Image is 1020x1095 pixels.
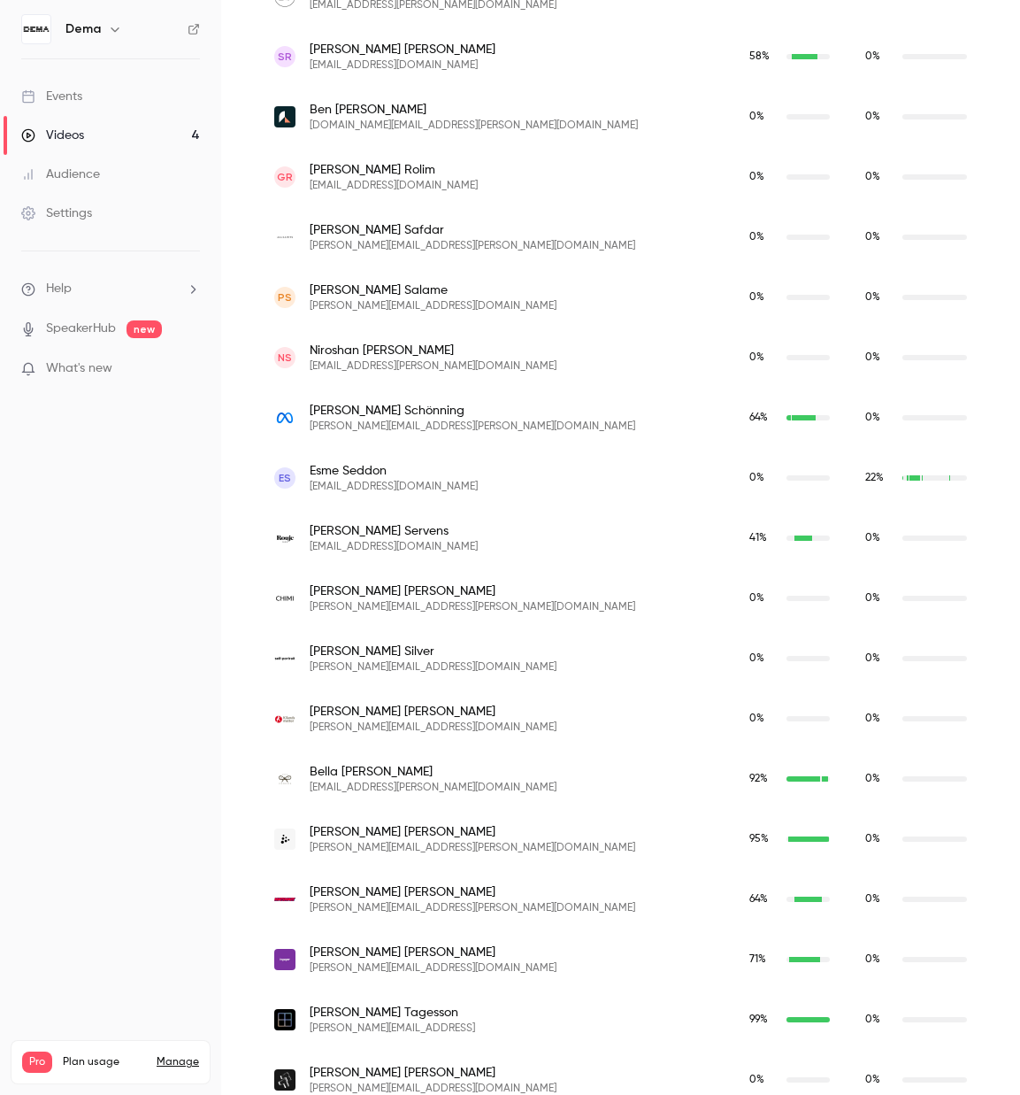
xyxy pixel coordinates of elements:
[310,342,556,359] span: Niroshan [PERSON_NAME]
[310,961,556,975] span: [PERSON_NAME][EMAIL_ADDRESS][DOMAIN_NAME]
[865,350,893,366] span: Replay watch time
[277,169,293,185] span: GR
[310,823,635,841] span: [PERSON_NAME] [PERSON_NAME]
[310,944,556,961] span: [PERSON_NAME] [PERSON_NAME]
[865,49,893,65] span: Replay watch time
[749,711,778,727] span: Live watch time
[865,1014,880,1025] span: 0 %
[865,232,880,243] span: 0 %
[865,292,880,303] span: 0 %
[310,703,556,721] span: [PERSON_NAME] [PERSON_NAME]
[157,1055,199,1069] a: Manage
[310,161,478,179] span: [PERSON_NAME] Rolim
[749,590,778,606] span: Live watch time
[865,169,893,185] span: Replay watch time
[257,568,985,628] div: claudie.silva@chimi-online.com
[749,771,778,787] span: Live watch time
[257,27,985,87] div: sritchie@thedunegroup.com
[310,402,635,420] span: [PERSON_NAME] Schönning
[310,1064,556,1082] span: [PERSON_NAME] [PERSON_NAME]
[257,448,985,508] div: esmehannahseddon@gmail.com
[274,648,295,669] img: self-portrait.com
[865,651,893,667] span: Replay watch time
[749,1072,778,1088] span: Live watch time
[310,1004,475,1022] span: [PERSON_NAME] Tagesson
[21,204,92,222] div: Settings
[749,891,778,907] span: Live watch time
[865,711,893,727] span: Replay watch time
[749,232,764,243] span: 0 %
[749,1075,764,1085] span: 0 %
[749,229,778,245] span: Live watch time
[65,20,101,38] h6: Dema
[257,869,985,929] div: ida.strandberg@matsmart.se
[310,540,478,554] span: [EMAIL_ADDRESS][DOMAIN_NAME]
[257,508,985,568] div: romain.servens@rouje.com
[749,952,778,968] span: Live watch time
[257,990,985,1050] div: marcus@dema.ai
[310,101,638,119] span: Ben [PERSON_NAME]
[257,929,985,990] div: ludwig.svensson@ingager.com
[310,643,556,660] span: [PERSON_NAME] Silver
[749,289,778,305] span: Live watch time
[865,51,880,62] span: 0 %
[865,112,880,122] span: 0 %
[310,58,495,73] span: [EMAIL_ADDRESS][DOMAIN_NAME]
[278,289,292,305] span: PS
[865,891,893,907] span: Replay watch time
[310,281,556,299] span: [PERSON_NAME] Salame
[274,528,295,549] img: rouje.com
[257,628,985,689] div: anthony.silver@self-portrait.com
[46,359,112,378] span: What's new
[749,109,778,125] span: Live watch time
[274,829,295,850] img: craft.se
[865,590,893,606] span: Replay watch time
[257,87,985,147] div: ben.rogers@publicnectar.co.uk
[21,127,84,144] div: Videos
[257,689,985,749] div: frida@kilandsmattor.se
[865,1075,880,1085] span: 0 %
[749,651,778,667] span: Live watch time
[310,1022,475,1036] span: [PERSON_NAME][EMAIL_ADDRESS]
[865,593,880,604] span: 0 %
[865,413,880,423] span: 0 %
[274,768,295,790] img: anyahindmarch.com
[749,713,764,724] span: 0 %
[310,901,635,915] span: [PERSON_NAME][EMAIL_ADDRESS][PERSON_NAME][DOMAIN_NAME]
[310,462,478,480] span: Esme Seddon
[865,653,880,664] span: 0 %
[21,88,82,105] div: Events
[865,831,893,847] span: Replay watch time
[749,172,764,182] span: 0 %
[865,470,893,486] span: Replay watch time
[274,1009,295,1030] img: dema.ai
[749,410,778,426] span: Live watch time
[865,954,880,965] span: 0 %
[310,841,635,855] span: [PERSON_NAME][EMAIL_ADDRESS][PERSON_NAME][DOMAIN_NAME]
[274,106,295,127] img: publicnectar.co.uk
[257,147,985,207] div: gabrielarolim@tbco.com
[310,660,556,675] span: [PERSON_NAME][EMAIL_ADDRESS][DOMAIN_NAME]
[749,473,764,483] span: 0 %
[865,952,893,968] span: Replay watch time
[865,289,893,305] span: Replay watch time
[21,280,200,298] li: help-dropdown-opener
[310,582,635,600] span: [PERSON_NAME] [PERSON_NAME]
[257,749,985,809] div: bella.speirs@anyahindmarch.com
[257,267,985,328] div: paul@icatcha.agency
[274,898,295,901] img: matsmart.se
[310,239,635,253] span: [PERSON_NAME][EMAIL_ADDRESS][PERSON_NAME][DOMAIN_NAME]
[865,533,880,544] span: 0 %
[310,420,635,434] span: [PERSON_NAME][EMAIL_ADDRESS][PERSON_NAME][DOMAIN_NAME]
[274,588,295,609] img: chimi-online.com
[865,473,884,483] span: 22 %
[749,894,768,905] span: 64 %
[865,834,880,844] span: 0 %
[865,1012,893,1028] span: Replay watch time
[749,533,767,544] span: 41 %
[257,388,985,448] div: viktor.schonning@meta.com
[257,207,985,267] div: jay.safdar@allsaints.com
[274,949,295,970] img: ingager.com
[749,51,770,62] span: 58 %
[257,809,985,869] div: louise.stenstrom@craft.se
